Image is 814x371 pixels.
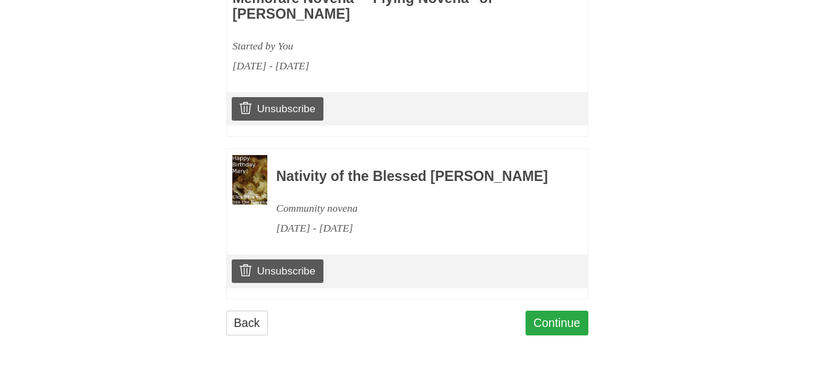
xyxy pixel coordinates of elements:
[232,155,267,205] img: Novena image
[276,198,555,218] div: Community novena
[526,311,588,335] a: Continue
[276,169,555,185] h3: Nativity of the Blessed [PERSON_NAME]
[232,97,323,120] a: Unsubscribe
[232,259,323,282] a: Unsubscribe
[276,218,555,238] div: [DATE] - [DATE]
[232,56,511,76] div: [DATE] - [DATE]
[226,311,268,335] a: Back
[232,36,511,56] div: Started by You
